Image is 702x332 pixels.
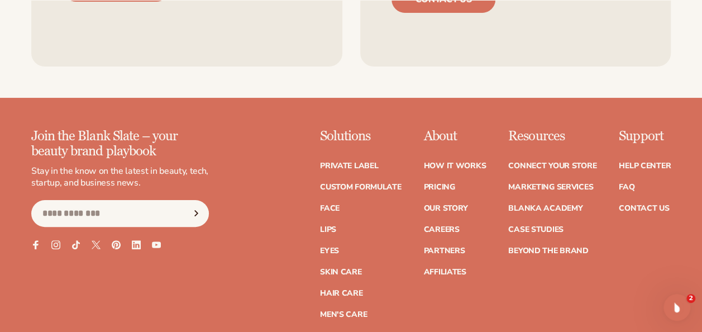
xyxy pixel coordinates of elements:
[31,129,209,159] p: Join the Blank Slate – your beauty brand playbook
[320,311,367,319] a: Men's Care
[184,200,208,227] button: Subscribe
[320,183,402,191] a: Custom formulate
[320,162,378,170] a: Private label
[619,162,671,170] a: Help Center
[423,268,466,276] a: Affiliates
[423,183,455,191] a: Pricing
[423,247,465,255] a: Partners
[619,129,671,144] p: Support
[619,205,669,212] a: Contact Us
[320,290,362,297] a: Hair Care
[663,294,690,321] iframe: Intercom live chat
[508,183,593,191] a: Marketing services
[31,165,209,189] p: Stay in the know on the latest in beauty, tech, startup, and business news.
[320,247,339,255] a: Eyes
[508,226,563,234] a: Case Studies
[320,129,402,144] p: Solutions
[423,226,459,234] a: Careers
[320,205,340,212] a: Face
[686,294,695,303] span: 2
[508,129,596,144] p: Resources
[508,162,596,170] a: Connect your store
[508,247,589,255] a: Beyond the brand
[619,183,634,191] a: FAQ
[508,205,582,212] a: Blanka Academy
[423,162,486,170] a: How It Works
[320,268,361,276] a: Skin Care
[320,226,336,234] a: Lips
[423,129,486,144] p: About
[423,205,467,212] a: Our Story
